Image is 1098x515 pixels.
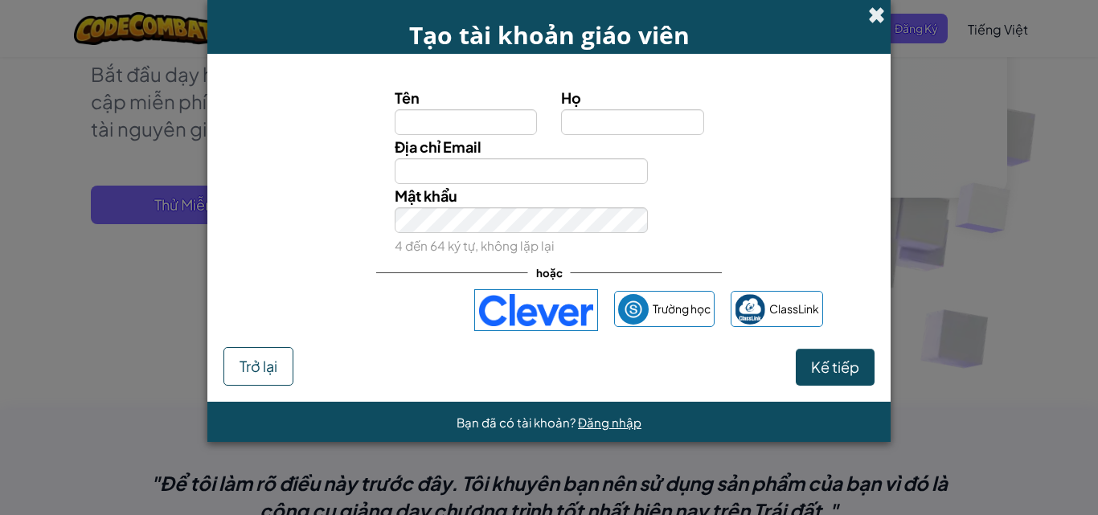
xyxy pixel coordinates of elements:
[268,292,466,328] iframe: Nút Đăng nhập bằng Google
[811,358,859,376] font: Kế tiếp
[536,266,563,280] font: hoặc
[474,289,598,331] img: clever-logo-blue.png
[409,18,690,51] font: Tạo tài khoản giáo viên
[395,238,555,253] font: 4 đến 64 ký tự, không lặp lại
[735,294,765,325] img: classlink-logo-small.png
[618,294,649,325] img: schoology.png
[395,137,481,156] font: Địa chỉ Email
[223,347,293,386] button: Trở lại
[578,415,641,430] a: Đăng nhập
[395,186,457,205] font: Mật khẩu
[769,301,819,316] font: ClassLink
[395,88,420,107] font: Tên
[653,301,711,316] font: Trường học
[240,357,277,375] font: Trở lại
[796,349,875,386] button: Kế tiếp
[457,415,576,430] font: Bạn đã có tài khoản?
[561,88,581,107] font: Họ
